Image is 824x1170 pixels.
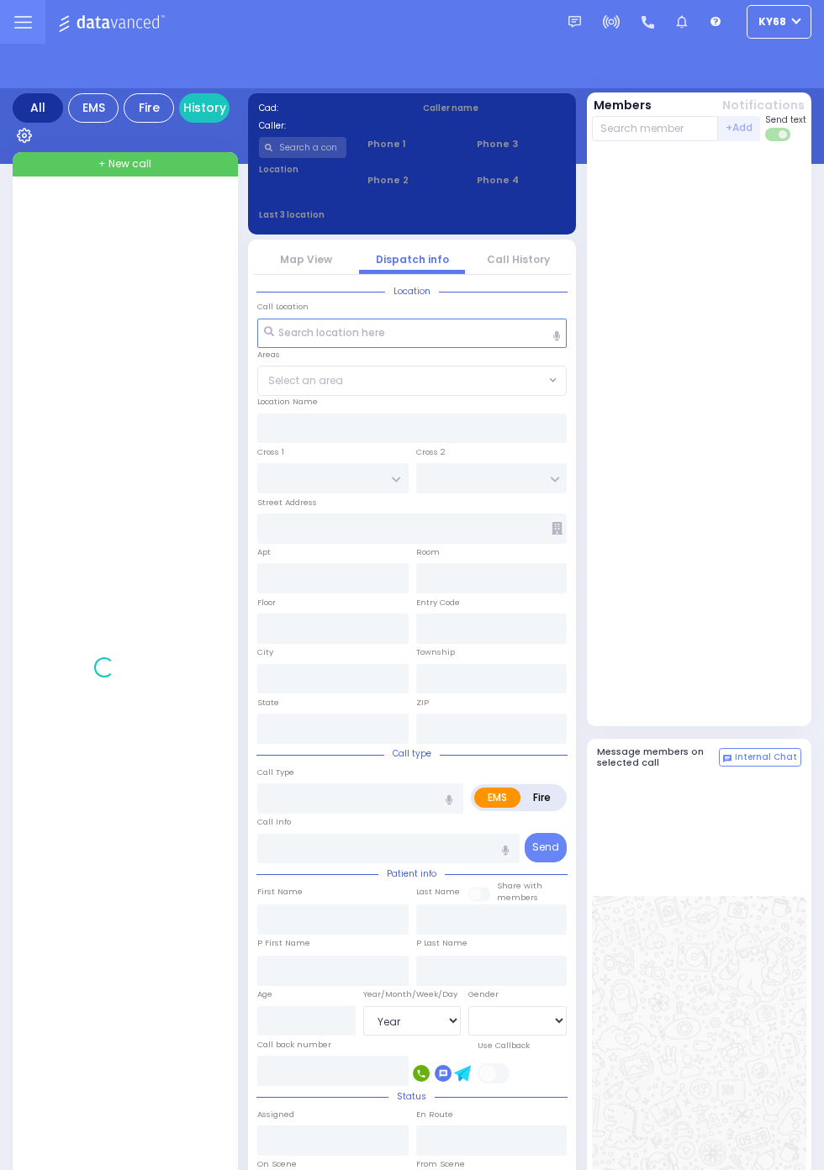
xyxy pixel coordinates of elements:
[416,886,460,898] label: Last Name
[257,816,291,828] label: Call Info
[474,788,520,808] label: EMS
[719,748,801,767] button: Internal Chat
[378,867,445,880] span: Patient info
[68,93,119,123] div: EMS
[259,163,347,176] label: Location
[257,497,317,509] label: Street Address
[592,116,719,141] input: Search member
[376,252,449,266] a: Dispatch info
[384,747,440,760] span: Call type
[257,1039,331,1051] label: Call back number
[497,880,542,891] small: Share with
[722,97,805,114] button: Notifications
[478,1040,530,1051] label: Use Callback
[747,5,811,39] button: ky68
[257,546,271,558] label: Apt
[363,988,462,1000] div: Year/Month/Week/Day
[257,396,318,408] label: Location Name
[423,102,566,114] label: Caller name
[98,156,151,171] span: + New call
[257,319,567,349] input: Search location here
[735,751,797,763] span: Internal Chat
[765,126,792,143] label: Turn off text
[416,446,446,458] label: Cross 2
[259,137,347,158] input: Search a contact
[257,646,273,658] label: City
[416,1109,453,1120] label: En Route
[552,522,563,535] span: Other building occupants
[257,349,280,361] label: Areas
[758,14,786,29] span: ky68
[259,208,413,221] label: Last 3 location
[416,597,460,609] label: Entry Code
[594,97,652,114] button: Members
[367,137,456,151] span: Phone 1
[367,173,456,187] span: Phone 2
[723,755,732,763] img: comment-alt.png
[257,988,272,1000] label: Age
[259,119,402,132] label: Caller:
[257,301,309,313] label: Call Location
[468,988,499,1000] label: Gender
[257,446,284,458] label: Cross 1
[58,12,170,33] img: Logo
[477,137,565,151] span: Phone 3
[257,697,279,709] label: State
[568,16,581,29] img: message.svg
[416,546,440,558] label: Room
[179,93,230,123] a: History
[257,1109,294,1120] label: Assigned
[259,102,402,114] label: Cad:
[280,252,332,266] a: Map View
[257,886,303,898] label: First Name
[257,1158,297,1170] label: On Scene
[268,373,343,388] span: Select an area
[385,285,439,298] span: Location
[597,746,720,768] h5: Message members on selected call
[765,113,806,126] span: Send text
[257,767,294,778] label: Call Type
[497,892,538,903] span: members
[257,597,276,609] label: Floor
[520,788,564,808] label: Fire
[124,93,174,123] div: Fire
[525,833,567,862] button: Send
[416,1158,465,1170] label: From Scene
[388,1090,435,1103] span: Status
[477,173,565,187] span: Phone 4
[257,937,310,949] label: P First Name
[416,697,429,709] label: ZIP
[416,646,455,658] label: Township
[487,252,550,266] a: Call History
[13,93,63,123] div: All
[416,937,467,949] label: P Last Name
